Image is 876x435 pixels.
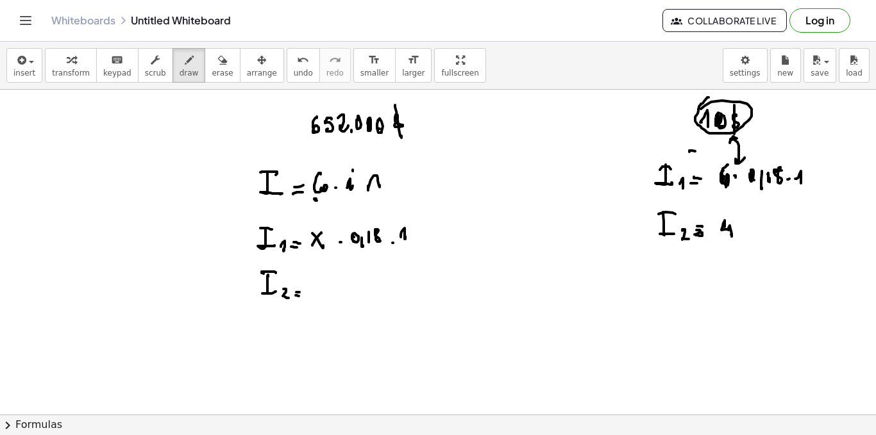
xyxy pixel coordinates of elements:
[173,48,206,83] button: draw
[434,48,485,83] button: fullscreen
[777,69,793,78] span: new
[804,48,836,83] button: save
[212,69,233,78] span: erase
[319,48,351,83] button: redoredo
[294,69,313,78] span: undo
[368,53,380,68] i: format_size
[240,48,284,83] button: arrange
[111,53,123,68] i: keyboard
[770,48,801,83] button: new
[96,48,139,83] button: keyboardkeypad
[145,69,166,78] span: scrub
[287,48,320,83] button: undoundo
[15,10,36,31] button: Toggle navigation
[839,48,870,83] button: load
[673,15,776,26] span: Collaborate Live
[402,69,425,78] span: larger
[180,69,199,78] span: draw
[353,48,396,83] button: format_sizesmaller
[811,69,829,78] span: save
[789,8,850,33] button: Log in
[205,48,240,83] button: erase
[329,53,341,68] i: redo
[247,69,277,78] span: arrange
[52,69,90,78] span: transform
[662,9,787,32] button: Collaborate Live
[103,69,131,78] span: keypad
[723,48,768,83] button: settings
[13,69,35,78] span: insert
[51,14,115,27] a: Whiteboards
[846,69,863,78] span: load
[297,53,309,68] i: undo
[360,69,389,78] span: smaller
[138,48,173,83] button: scrub
[395,48,432,83] button: format_sizelarger
[407,53,419,68] i: format_size
[441,69,478,78] span: fullscreen
[326,69,344,78] span: redo
[730,69,761,78] span: settings
[45,48,97,83] button: transform
[6,48,42,83] button: insert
